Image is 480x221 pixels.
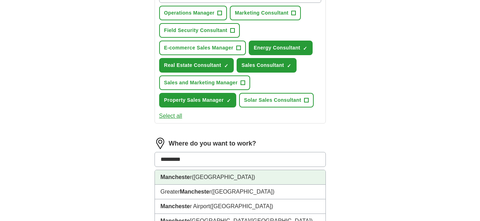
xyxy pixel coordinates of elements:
[239,93,314,107] button: Solar Sales Consultant
[155,185,325,199] li: Greater r
[161,174,190,180] strong: Mancheste
[164,27,228,34] span: Field Security Consultant
[244,96,301,104] span: Solar Sales Consultant
[211,189,274,195] span: ([GEOGRAPHIC_DATA])
[155,170,325,185] li: r
[159,58,234,73] button: Real Estate Consultant✓
[210,203,273,209] span: ([GEOGRAPHIC_DATA])
[169,139,256,148] label: Where do you want to work?
[164,96,224,104] span: Property Sales Manager
[287,63,291,69] span: ✓
[164,44,233,52] span: E-commerce Sales Manager
[161,203,190,209] strong: Mancheste
[164,62,221,69] span: Real Estate Consultant
[230,6,301,20] button: Marketing Consultant
[155,199,325,214] li: r Airport
[254,44,300,52] span: Energy Consultant
[159,23,240,38] button: Field Security Consultant
[249,41,313,55] button: Energy Consultant✓
[180,189,209,195] strong: Mancheste
[164,9,215,17] span: Operations Manager
[224,63,228,69] span: ✓
[159,93,236,107] button: Property Sales Manager✓
[192,174,255,180] span: ([GEOGRAPHIC_DATA])
[235,9,288,17] span: Marketing Consultant
[159,6,227,20] button: Operations Manager
[159,41,246,55] button: E-commerce Sales Manager
[303,46,307,51] span: ✓
[159,75,250,90] button: Sales and Marketing Manager
[227,98,231,104] span: ✓
[155,138,166,149] img: location.png
[242,62,284,69] span: Sales Consultant
[164,79,238,86] span: Sales and Marketing Manager
[159,112,182,120] button: Select all
[237,58,297,73] button: Sales Consultant✓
